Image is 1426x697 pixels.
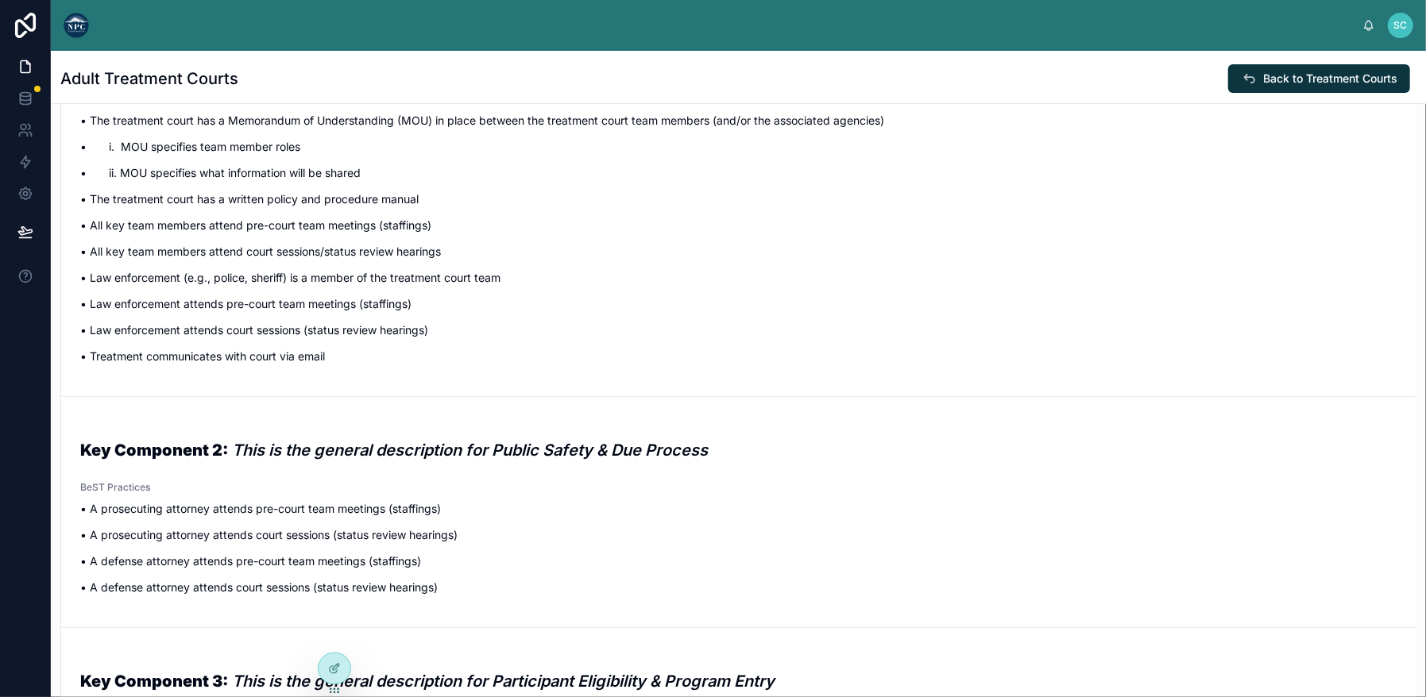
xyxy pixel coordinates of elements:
p: • A prosecuting attorney attends court sessions (status review hearings) [80,526,1397,543]
span: Back to Treatment Courts [1263,71,1397,87]
img: App logo [64,13,89,38]
strong: Key Component 3: [80,672,228,691]
p: • A defense attorney attends court sessions (status review hearings) [80,579,1397,595]
p: • The treatment court has a written policy and procedure manual [80,191,1397,207]
p: • A defense attorney attends pre-court team meetings (staffings) [80,553,1397,569]
a: Key Component 1: This is the general description for Team CollaborationBeST Practices• The treatm... [61,9,1416,396]
strong: Key Component 2: [80,441,228,460]
p: • Law enforcement (e.g., police, sheriff) is a member of the treatment court team [80,269,1397,286]
p: • Law enforcement attends pre-court team meetings (staffings) [80,295,1397,312]
em: This is the general description for Participant Eligibility & Program Entry [232,672,775,691]
div: scrollable content [102,22,1362,29]
p: • i. MOU specifies team member roles [80,138,1397,155]
p: • Treatment communicates with court via email [80,348,1397,364]
p: • ii. MOU specifies what information will be shared [80,164,1397,181]
span: BeST Practices [80,481,1397,494]
p: • Law enforcement attends court sessions (status review hearings) [80,322,1397,338]
a: Key Component 2: This is the general description for Public Safety & Due ProcessBeST Practices• A... [61,396,1416,627]
p: • All key team members attend court sessions/status review hearings [80,243,1397,260]
p: • All key team members attend pre-court team meetings (staffings) [80,217,1397,233]
button: Back to Treatment Courts [1228,64,1410,93]
span: SC [1394,19,1408,32]
h1: Adult Treatment Courts [60,67,238,90]
p: • The treatment court has a Memorandum of Understanding (MOU) in place between the treatment cour... [80,112,1397,129]
em: This is the general description for Public Safety & Due Process [232,441,708,460]
p: • A prosecuting attorney attends pre-court team meetings (staffings) [80,500,1397,517]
